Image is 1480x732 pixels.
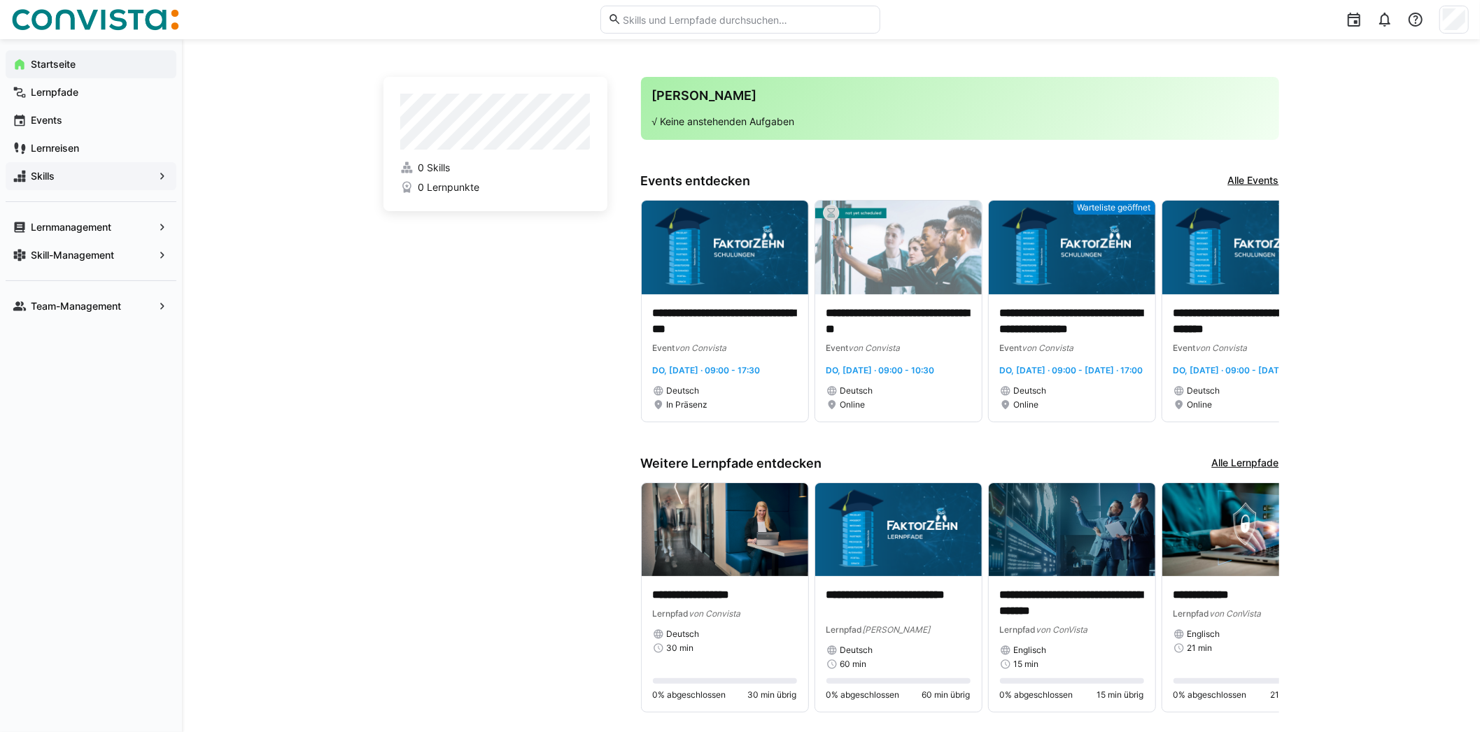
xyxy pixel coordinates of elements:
[653,689,726,701] span: 0% abgeschlossen
[667,643,694,654] span: 30 min
[667,399,708,410] span: In Präsenz
[641,456,822,471] h3: Weitere Lernpfade entdecken
[667,629,700,640] span: Deutsch
[667,385,700,396] span: Deutsch
[1162,483,1329,577] img: image
[675,343,727,353] span: von Convista
[1228,173,1279,189] a: Alle Events
[1014,659,1039,670] span: 15 min
[826,689,900,701] span: 0% abgeschlossen
[826,624,863,635] span: Lernpfad
[826,365,935,375] span: Do, [DATE] · 09:00 - 10:30
[840,385,873,396] span: Deutsch
[621,13,872,26] input: Skills und Lernpfade durchsuchen…
[815,201,982,294] img: image
[826,343,849,353] span: Event
[1036,624,1088,635] span: von ConVista
[1014,385,1047,396] span: Deutsch
[1174,689,1247,701] span: 0% abgeschlossen
[748,689,797,701] span: 30 min übrig
[1212,456,1279,471] a: Alle Lernpfade
[1174,608,1210,619] span: Lernpfad
[863,624,931,635] span: [PERSON_NAME]
[849,343,901,353] span: von Convista
[1187,399,1213,410] span: Online
[653,608,689,619] span: Lernpfad
[1097,689,1144,701] span: 15 min übrig
[1187,643,1213,654] span: 21 min
[641,173,751,189] h3: Events entdecken
[815,483,982,577] img: image
[1014,645,1047,656] span: Englisch
[1014,399,1039,410] span: Online
[653,365,761,375] span: Do, [DATE] · 09:00 - 17:30
[1187,385,1220,396] span: Deutsch
[840,399,866,410] span: Online
[418,180,479,194] span: 0 Lernpunkte
[840,659,867,670] span: 60 min
[418,161,450,175] span: 0 Skills
[642,483,808,577] img: image
[922,689,971,701] span: 60 min übrig
[1000,689,1073,701] span: 0% abgeschlossen
[652,115,1268,129] p: √ Keine anstehenden Aufgaben
[989,201,1155,294] img: image
[1271,689,1318,701] span: 21 min übrig
[652,88,1268,103] h3: [PERSON_NAME]
[1022,343,1074,353] span: von Convista
[1210,608,1262,619] span: von ConVista
[1078,202,1151,213] span: Warteliste geöffnet
[1196,343,1248,353] span: von Convista
[653,343,675,353] span: Event
[1000,343,1022,353] span: Event
[1000,624,1036,635] span: Lernpfad
[642,201,808,294] img: image
[840,645,873,656] span: Deutsch
[689,608,741,619] span: von Convista
[989,483,1155,577] img: image
[1000,365,1143,375] span: Do, [DATE] · 09:00 - [DATE] · 17:00
[1174,343,1196,353] span: Event
[400,161,591,175] a: 0 Skills
[1174,365,1317,375] span: Do, [DATE] · 09:00 - [DATE] · 17:00
[1162,201,1329,294] img: image
[1187,629,1220,640] span: Englisch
